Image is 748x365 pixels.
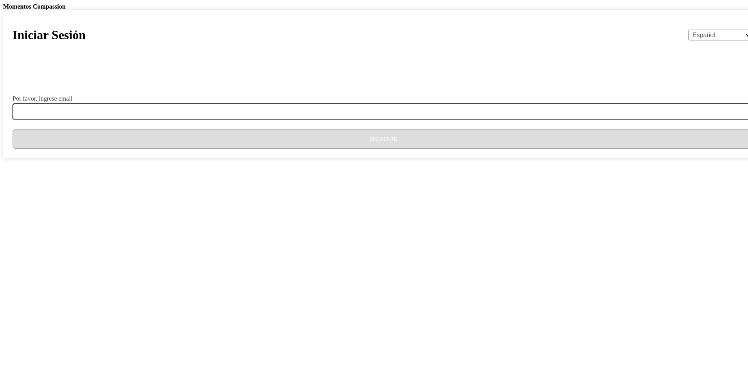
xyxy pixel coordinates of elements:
label: Por favor, ingrese email [13,96,72,102]
b: Momentos Compassion [3,3,66,10]
h1: Iniciar Sesión [13,28,86,42]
